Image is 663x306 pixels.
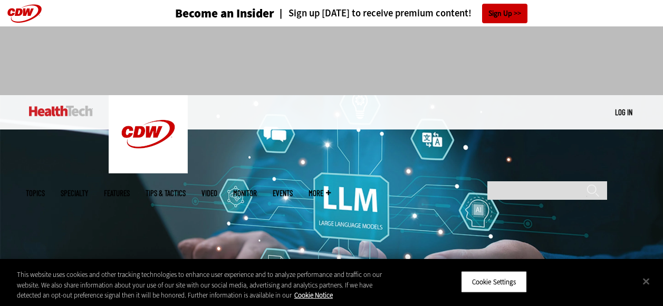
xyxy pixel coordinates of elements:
[615,107,632,117] a: Log in
[146,189,186,197] a: Tips & Tactics
[615,107,632,118] div: User menu
[136,7,274,20] a: Become an Insider
[175,7,274,20] h3: Become an Insider
[104,189,130,197] a: Features
[17,270,398,301] div: This website uses cookies and other tracking technologies to enhance user experience and to analy...
[482,4,527,23] a: Sign Up
[461,271,527,293] button: Cookie Settings
[635,270,658,293] button: Close
[309,189,331,197] span: More
[109,95,188,173] img: Home
[274,8,472,18] a: Sign up [DATE] to receive premium content!
[201,189,217,197] a: Video
[233,189,257,197] a: MonITor
[61,189,88,197] span: Specialty
[29,106,93,116] img: Home
[26,189,45,197] span: Topics
[109,165,188,176] a: CDW
[294,291,333,300] a: More information about your privacy
[273,189,293,197] a: Events
[140,37,524,85] iframe: advertisement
